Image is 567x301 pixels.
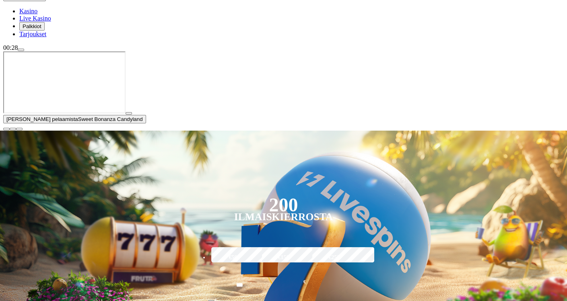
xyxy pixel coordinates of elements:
a: diamond iconKasino [19,8,37,14]
label: €150 [260,246,307,269]
button: reward iconPalkkiot [19,22,45,31]
button: fullscreen icon [16,128,23,130]
span: Tarjoukset [19,31,46,37]
button: chevron-down icon [10,128,16,130]
button: close icon [3,128,10,130]
span: Kasino [19,8,37,14]
a: gift-inverted iconTarjoukset [19,31,46,37]
span: 00:28 [3,44,18,51]
label: €250 [310,246,358,269]
span: € [303,278,306,286]
button: play icon [126,112,132,115]
button: [PERSON_NAME] pelaamistaSweet Bonanza Candyland [3,115,146,123]
div: Ilmaiskierrosta [234,212,333,222]
div: 200 [269,200,298,210]
button: menu [18,49,24,51]
iframe: Sweet Bonanza Candyland [3,51,126,113]
span: [PERSON_NAME] pelaamista [6,116,78,122]
span: Palkkiot [23,23,41,29]
span: Sweet Bonanza Candyland [78,116,143,122]
a: poker-chip iconLive Kasino [19,15,51,22]
span: Live Kasino [19,15,51,22]
label: €50 [209,246,257,269]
